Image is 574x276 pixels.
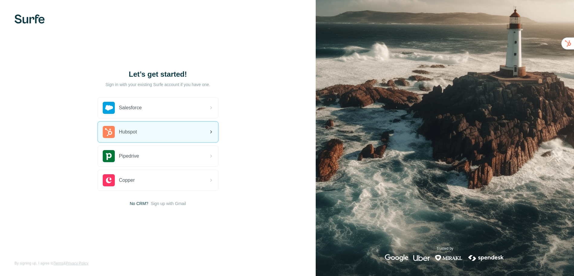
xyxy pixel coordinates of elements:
[119,104,142,111] span: Salesforce
[130,201,148,207] span: No CRM?
[103,150,115,162] img: pipedrive's logo
[151,201,186,207] button: Sign up with Gmail
[15,14,45,24] img: Surfe's logo
[98,69,218,79] h1: Let’s get started!
[53,261,63,265] a: Terms
[15,261,89,266] span: By signing up, I agree to &
[119,152,139,160] span: Pipedrive
[435,254,463,262] img: mirakl's logo
[103,126,115,138] img: hubspot's logo
[467,254,505,262] img: spendesk's logo
[385,254,408,262] img: google's logo
[413,254,430,262] img: uber's logo
[103,174,115,186] img: copper's logo
[103,102,115,114] img: salesforce's logo
[66,261,89,265] a: Privacy Policy
[119,128,137,136] span: Hubspot
[105,82,210,88] p: Sign in with your existing Surfe account if you have one.
[436,246,453,251] p: Trusted by
[119,177,135,184] span: Copper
